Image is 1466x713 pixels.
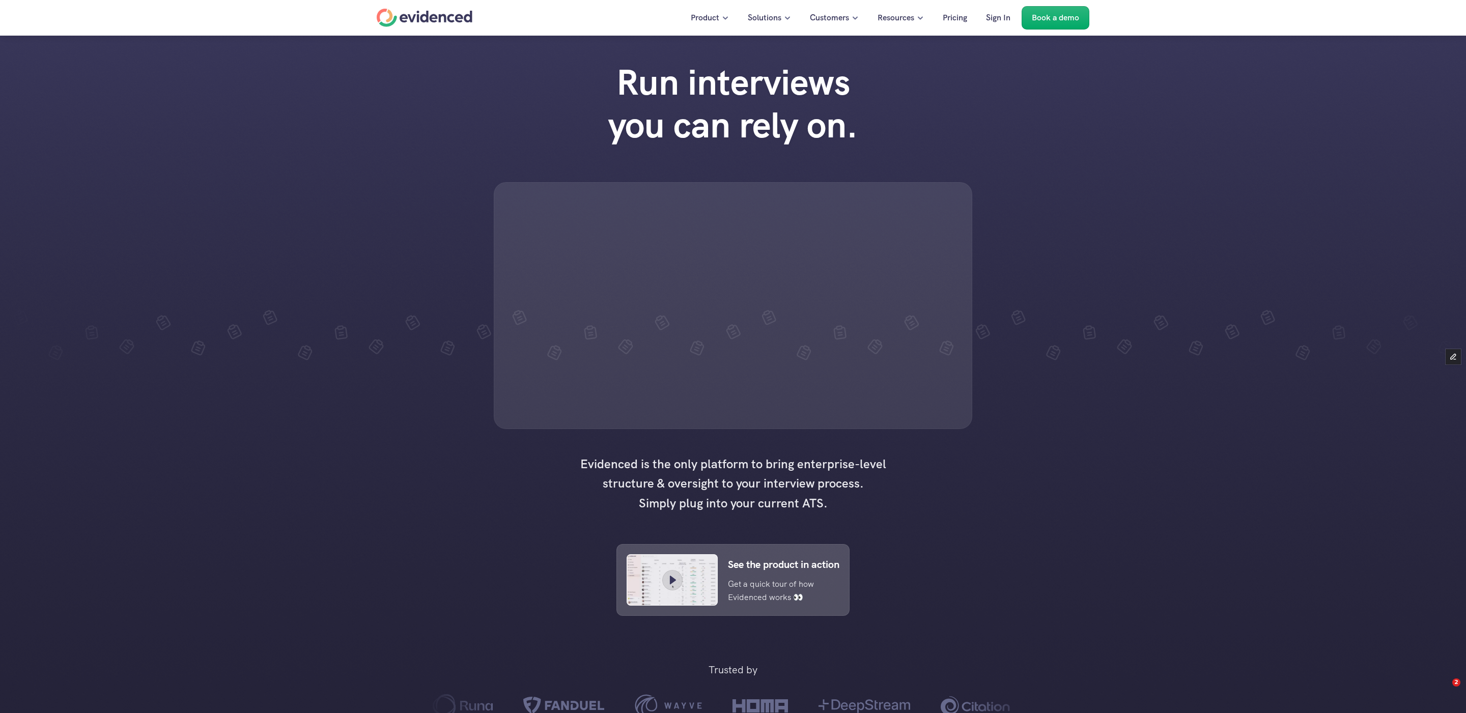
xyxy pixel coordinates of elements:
a: Home [377,9,472,27]
p: Get a quick tour of how Evidenced works 👀 [728,578,824,604]
a: See the product in actionGet a quick tour of how Evidenced works 👀 [616,544,850,616]
span: 2 [1452,678,1460,687]
a: Sign In [978,6,1018,30]
h4: Evidenced is the only platform to bring enterprise-level structure & oversight to your interview ... [575,454,891,513]
p: Sign In [986,11,1010,24]
a: Pricing [935,6,975,30]
p: Trusted by [709,662,757,678]
p: Resources [878,11,914,24]
p: Pricing [943,11,967,24]
a: Book a demo [1022,6,1089,30]
p: Solutions [748,11,781,24]
h1: Run interviews you can rely on. [588,61,878,147]
p: Customers [810,11,849,24]
button: Edit Framer Content [1446,349,1461,364]
p: Product [691,11,719,24]
p: See the product in action [728,556,839,573]
p: Book a demo [1032,11,1079,24]
iframe: Intercom live chat [1431,678,1456,703]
